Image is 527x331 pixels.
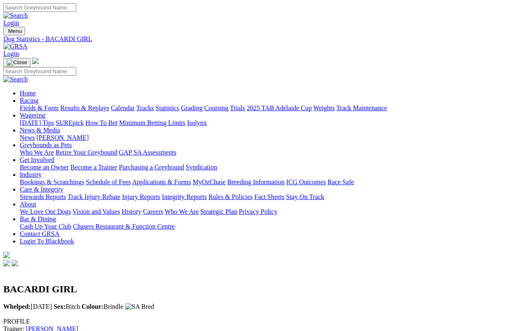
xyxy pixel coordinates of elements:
[3,67,76,76] input: Search
[73,223,175,230] a: Chasers Restaurant & Function Centre
[20,164,524,171] div: Get Involved
[111,104,135,111] a: Calendar
[32,58,39,64] img: logo-grsa-white.png
[125,303,154,310] img: SA Bred
[54,303,65,310] b: Sex:
[20,97,38,104] a: Racing
[86,119,118,126] a: How To Bet
[227,178,284,185] a: Breeding Information
[156,104,180,111] a: Statistics
[56,149,117,156] a: Retire Your Greyhound
[3,303,31,310] b: Whelped:
[3,260,10,266] img: facebook.svg
[20,230,59,237] a: Contact GRSA
[313,104,335,111] a: Weights
[68,193,120,200] a: Track Injury Rebate
[119,119,185,126] a: Minimum Betting Limits
[20,208,71,215] a: We Love Our Dogs
[119,149,177,156] a: GAP SA Assessments
[143,208,163,215] a: Careers
[132,178,191,185] a: Applications & Forms
[20,186,63,193] a: Care & Integrity
[3,303,52,310] span: [DATE]
[3,35,524,43] a: Dog Statistics - BACARDI GIRL
[119,164,184,171] a: Purchasing a Greyhound
[20,112,45,119] a: Wagering
[201,208,237,215] a: Strategic Plan
[3,76,28,83] img: Search
[20,134,35,141] a: News
[165,208,199,215] a: Who We Are
[327,178,354,185] a: Race Safe
[20,238,74,245] a: Login To Blackbook
[82,303,103,310] b: Colour:
[254,193,284,200] a: Fact Sheets
[54,303,80,310] span: Bitch
[121,208,141,215] a: History
[20,119,524,127] div: Wagering
[136,104,154,111] a: Tracks
[56,119,84,126] a: SUREpick
[86,178,131,185] a: Schedule of Fees
[3,3,76,12] input: Search
[3,318,524,325] div: PROFILE
[20,178,524,186] div: Industry
[60,104,109,111] a: Results & Replays
[3,27,25,35] button: Toggle navigation
[20,208,524,215] div: About
[3,12,28,19] img: Search
[162,193,207,200] a: Integrity Reports
[230,104,245,111] a: Trials
[82,303,123,310] span: Brindle
[20,104,524,112] div: Racing
[239,208,277,215] a: Privacy Policy
[3,43,28,50] img: GRSA
[204,104,229,111] a: Coursing
[3,50,19,57] a: Login
[122,193,160,200] a: Injury Reports
[20,134,524,141] div: News & Media
[20,193,524,201] div: Care & Integrity
[3,284,524,295] h2: BACARDI GIRL
[20,141,72,148] a: Greyhounds as Pets
[20,104,58,111] a: Fields & Form
[20,178,84,185] a: Bookings & Scratchings
[20,127,60,134] a: News & Media
[20,119,54,126] a: [DATE] Tips
[20,223,71,230] a: Cash Up Your Club
[20,215,56,222] a: Bar & Dining
[20,171,42,178] a: Industry
[20,156,54,163] a: Get Involved
[20,201,36,208] a: About
[3,58,30,67] button: Toggle navigation
[3,19,19,26] a: Login
[193,178,226,185] a: MyOzChase
[3,252,10,258] img: logo-grsa-white.png
[20,193,66,200] a: Stewards Reports
[20,149,54,156] a: Who We Are
[20,164,69,171] a: Become an Owner
[36,134,89,141] a: [PERSON_NAME]
[336,104,387,111] a: Track Maintenance
[70,164,117,171] a: Become a Trainer
[20,223,524,230] div: Bar & Dining
[20,90,36,97] a: Home
[186,164,217,171] a: Syndication
[286,193,324,200] a: Stay On Track
[187,119,207,126] a: Isolynx
[7,59,27,66] img: Close
[12,260,18,266] img: twitter.svg
[20,149,524,156] div: Greyhounds as Pets
[72,208,120,215] a: Vision and Values
[208,193,253,200] a: Rules & Policies
[286,178,326,185] a: ICG Outcomes
[8,28,22,34] span: Menu
[247,104,312,111] a: 2025 TAB Adelaide Cup
[181,104,203,111] a: Grading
